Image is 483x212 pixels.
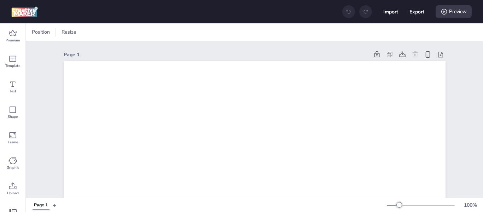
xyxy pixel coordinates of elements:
div: Preview [436,5,472,18]
div: Page 1 [64,51,369,58]
button: + [53,199,56,211]
button: Export [409,4,424,19]
img: logo Creative Maker [11,6,38,17]
span: Resize [60,28,78,36]
span: Graphic [7,165,19,171]
div: Page 1 [34,202,48,208]
span: Shape [8,114,18,120]
span: Position [30,28,51,36]
span: Template [5,63,20,69]
div: Tabs [29,199,53,211]
span: Premium [6,38,20,43]
div: 100 % [462,201,479,209]
span: Text [10,88,16,94]
button: Import [383,4,398,19]
span: Upload [7,190,19,196]
span: Frame [8,139,18,145]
